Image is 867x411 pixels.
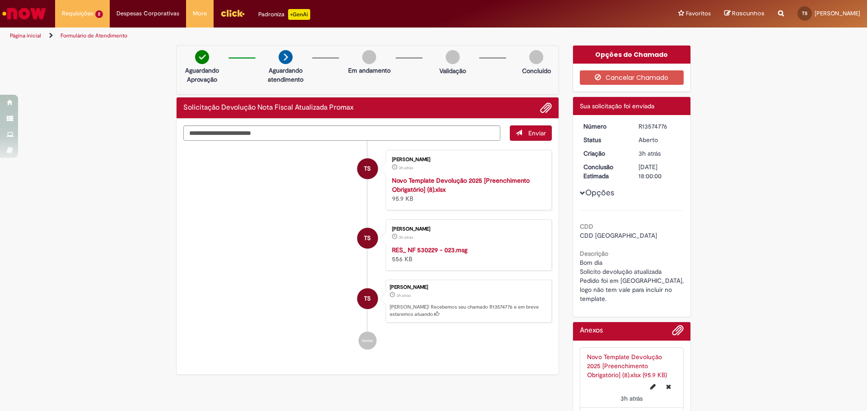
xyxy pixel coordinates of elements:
[117,9,179,18] span: Despesas Corporativas
[399,235,413,240] time: 29/09/2025 07:33:07
[522,66,551,75] p: Concluído
[392,176,542,203] div: 95.9 KB
[390,285,547,290] div: [PERSON_NAME]
[580,70,684,85] button: Cancelar Chamado
[580,259,685,303] span: Bom dia Solicito devolução atualizada Pedido foi em [GEOGRAPHIC_DATA], logo não tem vale para inc...
[392,176,530,194] a: Novo Template Devolução 2025 [Preenchimento Obrigatório] (8).xlsx
[620,394,643,402] time: 29/09/2025 07:39:15
[661,379,676,394] button: Excluir Novo Template Devolução 2025 [Preenchimento Obrigatório] (8).xlsx
[686,9,711,18] span: Favoritos
[193,9,207,18] span: More
[348,66,391,75] p: Em andamento
[577,135,632,144] dt: Status
[183,104,354,112] h2: Solicitação Devolução Nota Fiscal Atualizada Promax Histórico de tíquete
[580,327,603,335] h2: Anexos
[540,102,552,114] button: Adicionar anexos
[639,122,681,131] div: R13574776
[357,228,378,249] div: Takasi Augusto De Souza
[364,227,371,249] span: TS
[577,162,632,180] dt: Conclusão Estimada
[195,50,209,64] img: check-circle-green.png
[529,50,543,64] img: img-circle-grey.png
[639,162,681,180] div: [DATE] 18:00:00
[180,66,224,84] p: Aguardando Aprovação
[362,50,376,64] img: img-circle-grey.png
[10,32,41,39] a: Página inicial
[580,102,654,110] span: Sua solicitação foi enviada
[580,249,608,258] b: Descrição
[396,293,411,298] span: 3h atrás
[446,50,460,64] img: img-circle-grey.png
[364,158,371,180] span: TS
[573,46,691,64] div: Opções do Chamado
[392,246,467,254] a: RES_ NF 530229 - 023.msg
[1,5,47,23] img: ServiceNow
[183,280,552,323] li: Takasi Augusto De Souza
[357,288,378,309] div: Takasi Augusto De Souza
[7,28,571,44] ul: Trilhas de página
[580,222,593,231] b: CDD
[577,149,632,158] dt: Criação
[645,379,661,394] button: Editar nome de arquivo Novo Template Devolução 2025 [Preenchimento Obrigatório] (8).xlsx
[580,231,657,240] span: CDD [GEOGRAPHIC_DATA]
[639,135,681,144] div: Aberto
[815,9,860,17] span: [PERSON_NAME]
[279,50,293,64] img: arrow-next.png
[639,149,661,157] time: 29/09/2025 07:39:39
[510,125,552,141] button: Enviar
[672,324,684,341] button: Adicionar anexos
[399,235,413,240] span: 3h atrás
[220,6,245,20] img: click_logo_yellow_360x200.png
[183,125,500,141] textarea: Digite sua mensagem aqui...
[264,66,308,84] p: Aguardando atendimento
[62,9,93,18] span: Requisições
[392,157,542,162] div: [PERSON_NAME]
[399,165,413,171] span: 3h atrás
[95,10,103,18] span: 2
[399,165,413,171] time: 29/09/2025 07:39:15
[61,32,127,39] a: Formulário de Atendimento
[639,149,661,157] span: 3h atrás
[390,304,547,318] p: [PERSON_NAME]! Recebemos seu chamado R13574776 e em breve estaremos atuando.
[357,158,378,179] div: Takasi Augusto De Souza
[620,394,643,402] span: 3h atrás
[639,149,681,158] div: 29/09/2025 07:39:39
[587,353,667,379] a: Novo Template Devolução 2025 [Preenchimento Obrigatório] (8).xlsx (95.9 KB)
[183,141,552,359] ul: Histórico de tíquete
[724,9,764,18] a: Rascunhos
[392,245,542,263] div: 556 KB
[732,9,764,18] span: Rascunhos
[802,10,807,16] span: TS
[528,129,546,137] span: Enviar
[577,122,632,131] dt: Número
[364,288,371,309] span: TS
[288,9,310,20] p: +GenAi
[392,226,542,232] div: [PERSON_NAME]
[258,9,310,20] div: Padroniza
[439,66,466,75] p: Validação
